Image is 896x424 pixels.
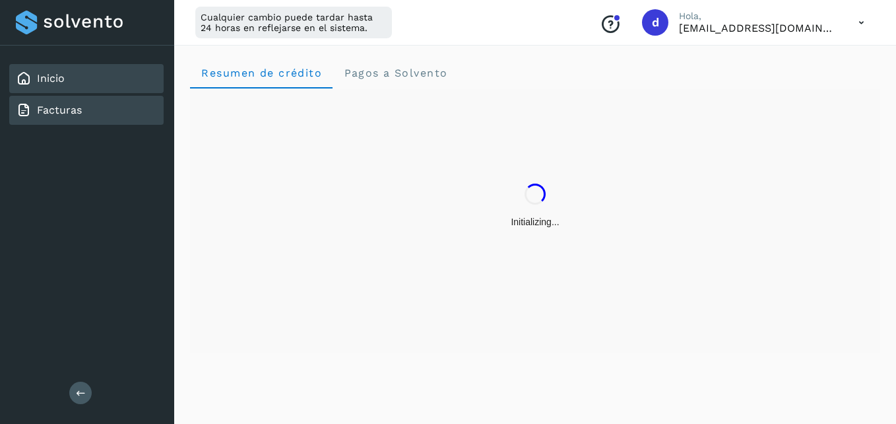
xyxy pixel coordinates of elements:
[343,67,447,79] span: Pagos a Solvento
[201,67,322,79] span: Resumen de crédito
[195,7,392,38] div: Cualquier cambio puede tardar hasta 24 horas en reflejarse en el sistema.
[9,64,164,93] div: Inicio
[679,22,837,34] p: direccion@temmsa.com.mx
[9,96,164,125] div: Facturas
[679,11,837,22] p: Hola,
[37,104,82,116] a: Facturas
[37,72,65,85] a: Inicio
